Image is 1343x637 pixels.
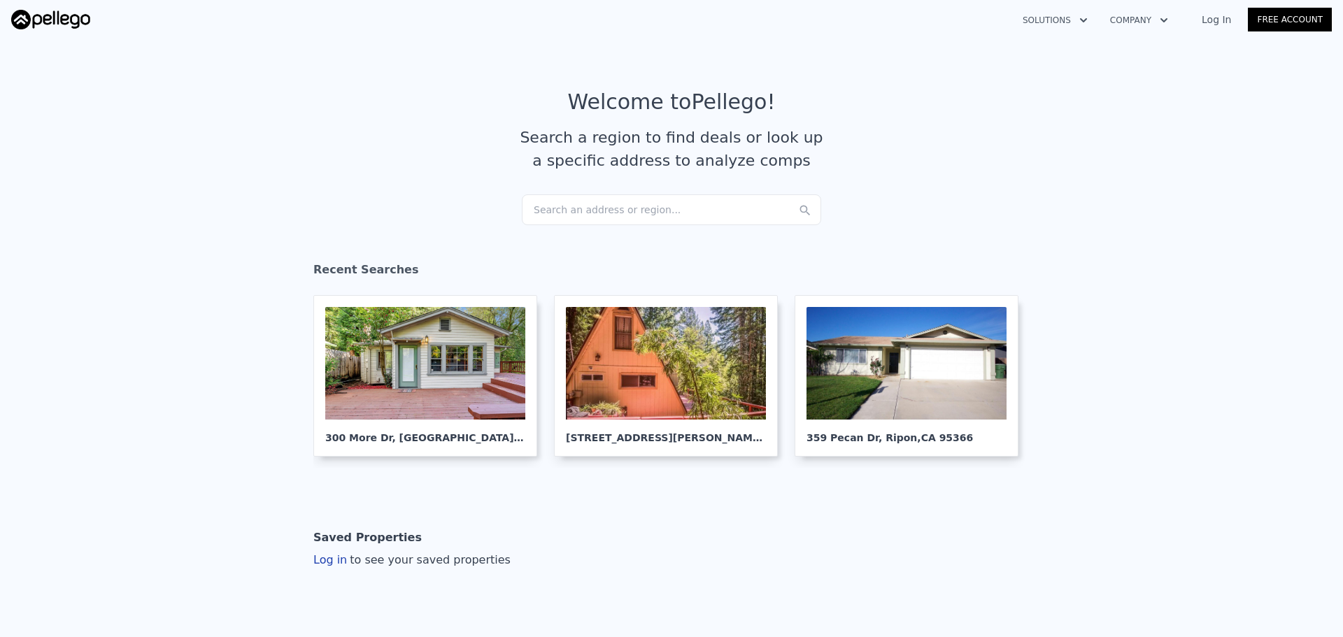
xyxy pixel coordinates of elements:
span: , CA 95366 [917,432,973,443]
div: Saved Properties [313,524,422,552]
a: [STREET_ADDRESS][PERSON_NAME], Lompico [554,295,789,457]
div: Search a region to find deals or look up a specific address to analyze comps [515,126,828,172]
div: Welcome to Pellego ! [568,90,776,115]
a: Free Account [1248,8,1332,31]
div: Search an address or region... [522,194,821,225]
a: 359 Pecan Dr, Ripon,CA 95366 [795,295,1030,457]
div: [STREET_ADDRESS][PERSON_NAME] , Lompico [566,420,766,445]
img: Pellego [11,10,90,29]
div: Recent Searches [313,250,1030,295]
a: 300 More Dr, [GEOGRAPHIC_DATA],CA 95006 [313,295,548,457]
button: Company [1099,8,1179,33]
div: Log in [313,552,511,568]
button: Solutions [1011,8,1099,33]
a: Log In [1185,13,1248,27]
div: 300 More Dr , [GEOGRAPHIC_DATA] [325,420,525,445]
div: 359 Pecan Dr , Ripon [806,420,1007,445]
span: to see your saved properties [347,553,511,566]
